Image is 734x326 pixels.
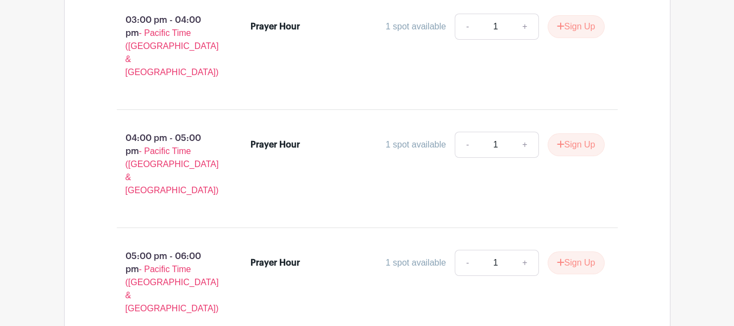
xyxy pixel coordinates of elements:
[250,256,300,269] div: Prayer Hour
[455,250,480,276] a: -
[126,28,219,77] span: - Pacific Time ([GEOGRAPHIC_DATA] & [GEOGRAPHIC_DATA])
[386,20,446,33] div: 1 spot available
[386,256,446,269] div: 1 spot available
[548,133,605,156] button: Sign Up
[99,127,234,201] p: 04:00 pm - 05:00 pm
[250,138,300,151] div: Prayer Hour
[511,250,538,276] a: +
[126,146,219,195] span: - Pacific Time ([GEOGRAPHIC_DATA] & [GEOGRAPHIC_DATA])
[386,138,446,151] div: 1 spot available
[99,245,234,319] p: 05:00 pm - 06:00 pm
[455,132,480,158] a: -
[511,132,538,158] a: +
[126,265,219,313] span: - Pacific Time ([GEOGRAPHIC_DATA] & [GEOGRAPHIC_DATA])
[99,9,234,83] p: 03:00 pm - 04:00 pm
[548,251,605,274] button: Sign Up
[548,15,605,38] button: Sign Up
[511,14,538,40] a: +
[250,20,300,33] div: Prayer Hour
[455,14,480,40] a: -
